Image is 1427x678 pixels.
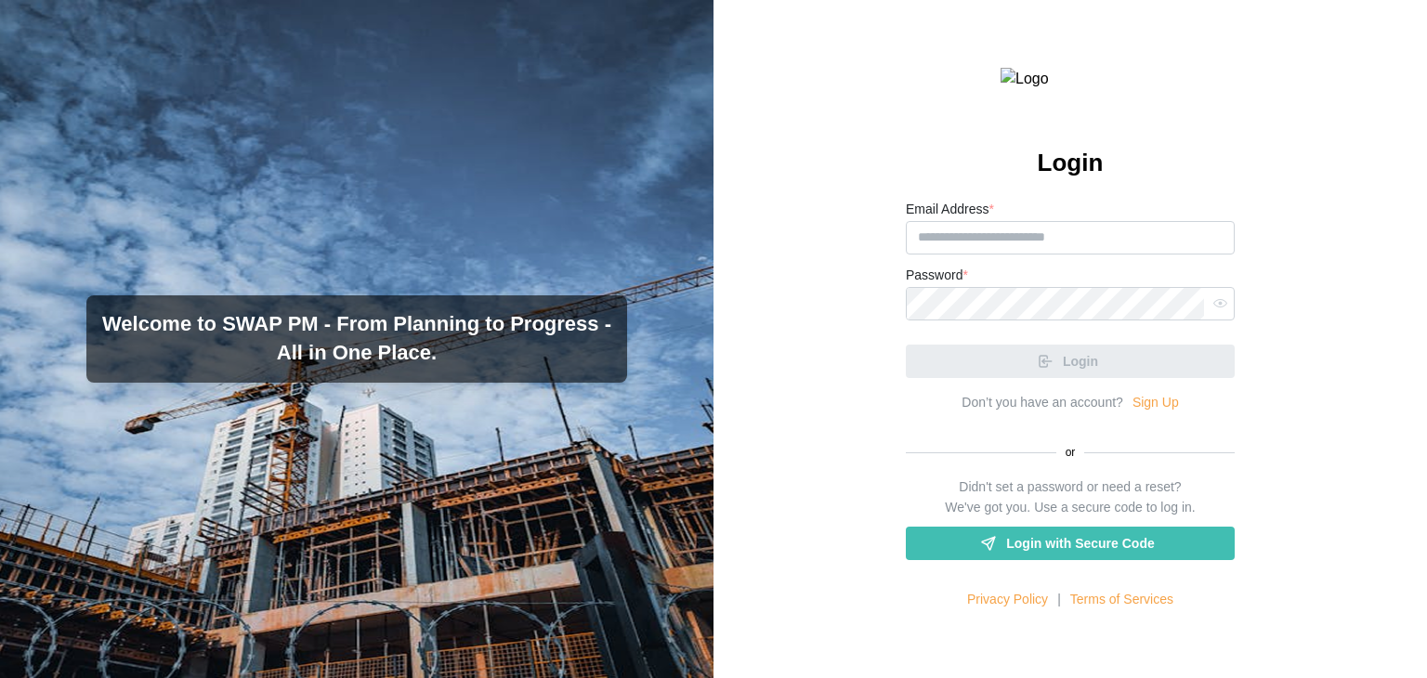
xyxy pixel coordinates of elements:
[906,200,994,220] label: Email Address
[962,393,1123,413] div: Don’t you have an account?
[1038,147,1104,179] h2: Login
[1132,393,1179,413] a: Sign Up
[967,590,1048,610] a: Privacy Policy
[1006,528,1154,559] span: Login with Secure Code
[101,310,612,368] h3: Welcome to SWAP PM - From Planning to Progress - All in One Place.
[906,444,1235,462] div: or
[906,527,1235,560] a: Login with Secure Code
[1001,68,1140,91] img: Logo
[906,266,968,286] label: Password
[945,477,1195,517] div: Didn't set a password or need a reset? We've got you. Use a secure code to log in.
[1057,590,1061,610] div: |
[1070,590,1173,610] a: Terms of Services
